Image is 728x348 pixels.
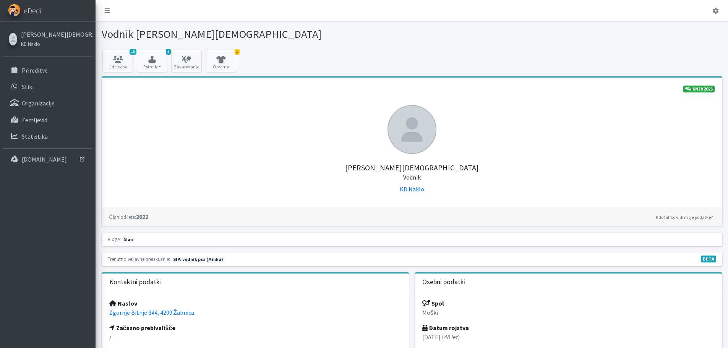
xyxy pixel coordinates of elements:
[422,324,469,332] strong: Datum rojstva
[422,308,715,317] p: Moški
[422,332,715,342] p: [DATE] ( )
[21,39,91,48] a: KD Naklo
[108,236,121,242] small: Vloge:
[108,256,170,262] small: Trenutno veljavne preizkušnje:
[21,30,91,39] a: [PERSON_NAME][DEMOGRAPHIC_DATA]
[3,129,92,144] a: Statistika
[102,50,133,73] a: 15 Udeležba
[171,50,202,73] a: Zavarovanja
[3,95,92,111] a: Organizacije
[3,152,92,167] a: [DOMAIN_NAME]
[109,278,161,286] h3: Kontaktni podatki
[109,154,715,181] h5: [PERSON_NAME][DEMOGRAPHIC_DATA]
[130,49,136,55] span: 15
[422,278,465,286] h3: Osebni podatki
[171,256,225,263] span: Naslednja preizkušnja: jesen 2026
[24,5,41,16] span: eDedi
[206,50,236,73] a: 1 Oprema
[22,155,67,163] p: [DOMAIN_NAME]
[22,66,48,74] p: Prireditve
[102,28,409,41] h1: Vodnik [PERSON_NAME][DEMOGRAPHIC_DATA]
[3,79,92,94] a: Stiki
[3,63,92,78] a: Prireditve
[654,213,715,222] a: Kdo lahko vidi moje podatke?
[400,185,424,193] a: KD Naklo
[444,333,458,341] em: 48 let
[109,332,402,342] p: /
[8,4,21,16] img: eDedi
[109,299,137,307] strong: Naslov
[166,49,171,55] span: 1
[3,112,92,128] a: Zemljevid
[403,173,421,181] small: Vodnik
[109,214,136,220] small: Član od leta:
[109,213,148,220] strong: 2022
[701,256,716,262] span: V fazi razvoja
[22,133,48,140] p: Statistika
[109,324,176,332] strong: Začasno prebivališče
[22,116,47,124] p: Zemljevid
[22,83,34,91] p: Stiki
[109,309,195,316] a: Zgornje Bitnje 344, 4209 Žabnica
[22,99,55,107] p: Organizacije
[422,299,444,307] strong: Spol
[21,41,40,47] small: KD Naklo
[137,50,167,73] button: 1 Potrdila
[683,86,715,92] a: KNZV2025
[235,49,240,55] span: 1
[122,236,135,243] span: član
